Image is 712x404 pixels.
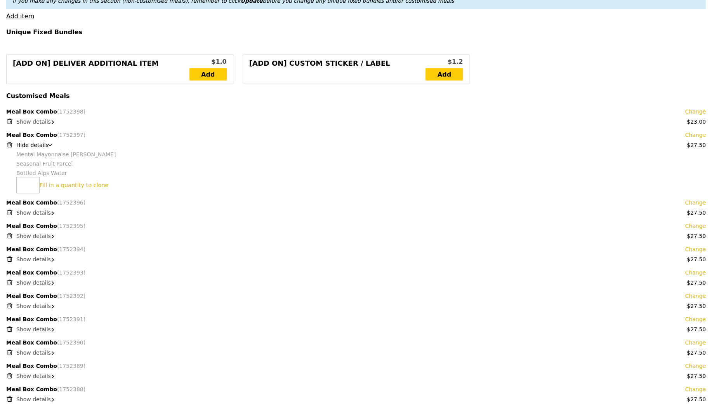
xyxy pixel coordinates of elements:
div: $27.50 [687,232,706,240]
span: Show details [16,119,51,125]
span: (1752389) [57,363,85,369]
span: Show details [16,280,51,286]
div: $27.50 [687,325,706,333]
div: Meal Box Combo [6,269,706,276]
span: (1752396) [57,199,85,206]
span: (1752398) [57,108,85,115]
span: Show details [16,326,51,332]
div: $27.50 [687,141,706,149]
div: Meal Box Combo [6,315,706,323]
a: Add [425,68,463,80]
div: Meal Box Combo [6,222,706,230]
div: Meal Box Combo [6,385,706,393]
div: [Add on] Deliver Additional Item [13,58,189,80]
a: Change [685,362,706,370]
a: Change [685,131,706,139]
div: $27.50 [687,209,706,217]
span: Show details [16,303,51,309]
span: (1752392) [57,293,85,299]
div: $27.50 [687,255,706,263]
span: Hide details [16,142,49,148]
span: Show details [16,373,51,379]
a: Change [685,292,706,300]
span: (1752391) [57,316,85,322]
div: $27.50 [687,349,706,357]
a: Add [189,68,227,80]
span: (1752393) [57,269,85,276]
div: Bottled Alps Water [16,169,706,177]
span: (1752395) [57,223,85,229]
span: (1752397) [57,132,85,138]
div: $23.00 [687,118,706,126]
div: $1.0 [189,57,227,66]
span: Show details [16,256,51,262]
a: Change [685,315,706,323]
span: (1752390) [57,339,85,346]
a: Change [685,269,706,276]
div: [Add on] Custom Sticker / Label [249,58,426,80]
h4: Unique Fixed Bundles [6,28,706,36]
span: Show details [16,396,51,402]
div: Meal Box Combo [6,362,706,370]
span: Show details [16,233,51,239]
div: $27.50 [687,372,706,380]
a: Change [685,245,706,253]
div: Meal Box Combo [6,131,706,139]
div: Meal Box Combo [6,339,706,346]
span: Show details [16,350,51,356]
div: $27.50 [687,302,706,310]
div: Meal Box Combo [6,108,706,115]
a: Change [685,108,706,115]
div: $27.50 [687,395,706,403]
div: $27.50 [687,279,706,287]
div: Meal Box Combo [6,199,706,206]
a: Change [685,385,706,393]
a: Change [685,199,706,206]
a: Add item [6,12,34,20]
div: Meal Box Combo [6,292,706,300]
div: $1.2 [425,57,463,66]
span: (1752388) [57,386,85,392]
h4: Customised Meals [6,92,706,100]
div: Seasonal Fruit Parcel [16,160,706,168]
span: (1752394) [57,246,85,252]
a: Fill in a quantity to clone [40,182,108,188]
div: Meal Box Combo [6,245,706,253]
a: Change [685,222,706,230]
div: Mentai Mayonnaise [PERSON_NAME] [16,150,706,158]
a: Change [685,339,706,346]
span: Show details [16,210,51,216]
